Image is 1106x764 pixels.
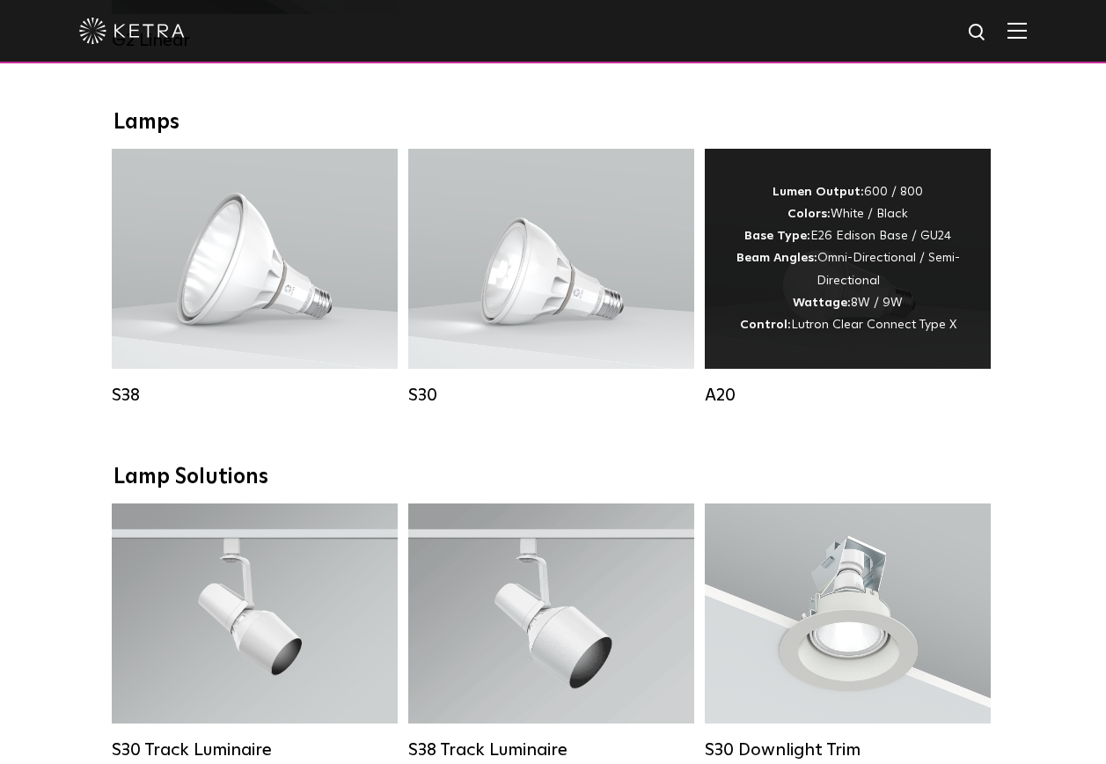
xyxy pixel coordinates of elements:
[1007,22,1027,39] img: Hamburger%20Nav.svg
[744,230,810,242] strong: Base Type:
[408,149,694,406] a: S30 Lumen Output:1100Colors:White / BlackBase Type:E26 Edison Base / GU24Beam Angles:15° / 25° / ...
[731,181,964,336] div: 600 / 800 White / Black E26 Edison Base / GU24 Omni-Directional / Semi-Directional 8W / 9W
[787,208,831,220] strong: Colors:
[740,319,791,331] strong: Control:
[112,149,398,406] a: S38 Lumen Output:1100Colors:White / BlackBase Type:E26 Edison Base / GU24Beam Angles:10° / 25° / ...
[705,149,991,406] a: A20 Lumen Output:600 / 800Colors:White / BlackBase Type:E26 Edison Base / GU24Beam Angles:Omni-Di...
[773,186,864,198] strong: Lumen Output:
[736,252,817,264] strong: Beam Angles:
[112,739,398,760] div: S30 Track Luminaire
[112,385,398,406] div: S38
[114,110,993,136] div: Lamps
[408,385,694,406] div: S30
[114,465,993,490] div: Lamp Solutions
[967,22,989,44] img: search icon
[79,18,185,44] img: ketra-logo-2019-white
[408,739,694,760] div: S38 Track Luminaire
[112,503,398,760] a: S30 Track Luminaire Lumen Output:1100Colors:White / BlackBeam Angles:15° / 25° / 40° / 60° / 90°W...
[793,297,851,309] strong: Wattage:
[791,319,956,331] span: Lutron Clear Connect Type X
[705,385,991,406] div: A20
[705,503,991,760] a: S30 Downlight Trim S30 Downlight Trim
[408,503,694,760] a: S38 Track Luminaire Lumen Output:1100Colors:White / BlackBeam Angles:10° / 25° / 40° / 60°Wattage...
[705,739,991,760] div: S30 Downlight Trim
